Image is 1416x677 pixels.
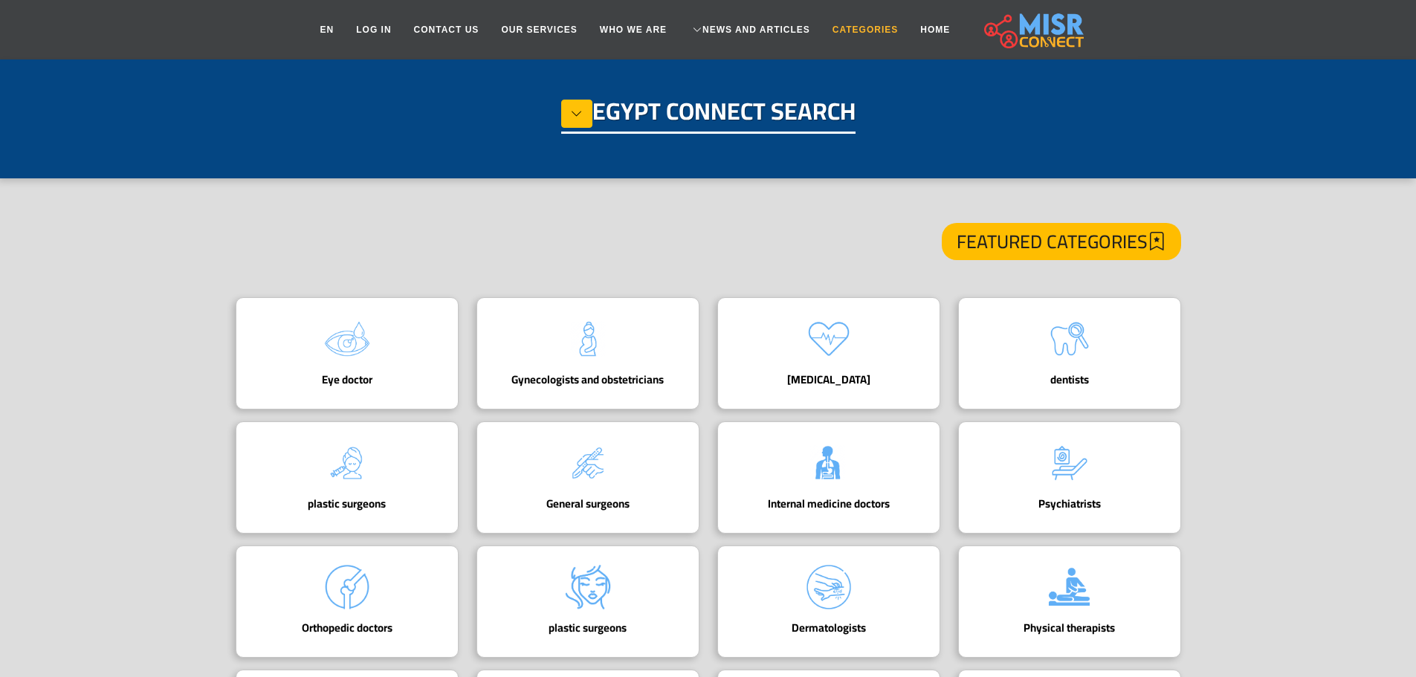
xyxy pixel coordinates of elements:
a: plastic surgeons [227,421,468,534]
a: dentists [949,297,1190,409]
a: Dermatologists [708,545,949,658]
font: Egypt Connect Search [592,88,856,133]
a: Who we are [589,16,678,44]
font: Contact us [414,25,479,35]
a: Home [909,16,961,44]
a: Contact us [403,16,491,44]
img: yMMdmRz7uG575B6r1qC8.png [558,557,618,617]
font: Eye doctor [322,369,372,390]
font: EN [320,25,334,35]
img: tQBIxbFzDjHNxea4mloJ.png [558,309,618,369]
img: wzNEwxv3aCzPUCYeW7v7.png [1040,433,1099,493]
img: QNHokBW5vrPUdimAHhBQ.png [1040,557,1099,617]
font: Gynecologists and obstetricians [511,369,664,390]
font: plastic surgeons [308,493,386,514]
font: Psychiatrists [1038,493,1101,514]
font: News and articles [702,25,810,35]
a: Eye doctor [227,297,468,409]
font: Categories [833,25,898,35]
img: hWxcuLC5XSYMg4jBQuTo.png [799,557,859,617]
font: Our services [501,25,577,35]
a: Categories [821,16,909,44]
img: O3vASGqC8OE0Zbp7R2Y3.png [317,309,377,369]
a: General surgeons [468,421,708,534]
a: News and articles [678,16,821,44]
a: Physical therapists [949,545,1190,658]
a: Log in [345,16,402,44]
font: plastic surgeons [549,617,627,638]
font: Who we are [600,25,667,35]
font: Home [920,25,950,35]
a: Orthopedic doctors [227,545,468,658]
font: dentists [1050,369,1089,390]
img: kQgAgBbLbYzX17DbAKQs.png [799,309,859,369]
img: k714wZmFaHWIHbCst04N.png [1040,309,1099,369]
img: DjGqZLWENc0VUGkVFVvU.png [317,433,377,493]
font: Internal medicine doctors [768,493,890,514]
font: [MEDICAL_DATA] [787,369,870,390]
font: Orthopedic doctors [302,617,392,638]
img: Oi1DZGDTXfHRQb1rQtXk.png [558,433,618,493]
a: plastic surgeons [468,545,708,658]
a: [MEDICAL_DATA] [708,297,949,409]
font: General surgeons [546,493,630,514]
font: Featured Categories [957,224,1148,259]
img: pfAWvOfsRsa0Gymt6gRE.png [799,433,859,493]
a: Our services [490,16,588,44]
a: Psychiatrists [949,421,1190,534]
a: EN [309,16,346,44]
font: Log in [356,25,391,35]
img: main.misr_connect [984,11,1084,48]
img: K7lclmEhOOGQ4fIIXkmg.png [317,557,377,617]
font: Physical therapists [1024,617,1115,638]
a: Gynecologists and obstetricians [468,297,708,409]
a: Internal medicine doctors [708,421,949,534]
font: Dermatologists [792,617,866,638]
